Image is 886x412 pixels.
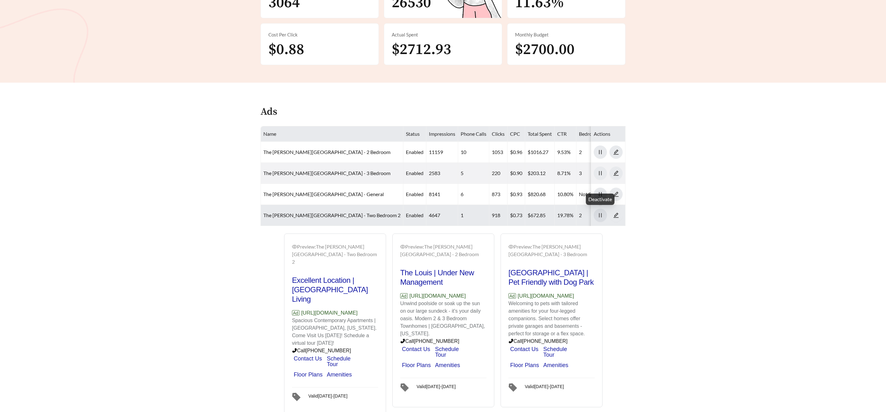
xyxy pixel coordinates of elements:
[400,268,486,287] h2: The Louis | Under New Management
[508,244,513,249] span: eye
[426,205,458,226] td: 4647
[594,209,607,222] button: pause
[426,126,458,142] th: Impressions
[392,40,451,59] span: $2712.93
[610,212,622,218] span: edit
[426,184,458,205] td: 8141
[400,293,408,299] span: Ad
[400,378,486,396] a: Valid[DATE]-[DATE]
[292,389,306,405] span: tag
[507,205,525,226] td: $0.73
[555,142,576,163] td: 9.53%
[610,149,622,155] span: edit
[555,184,576,205] td: 10.80%
[426,142,458,163] td: 11159
[510,131,520,137] span: CPC
[406,149,423,155] span: enabled
[557,131,567,137] span: CTR
[292,347,378,354] p: Call [PHONE_NUMBER]
[525,382,564,389] div: Valid [DATE] - [DATE]
[392,31,494,38] div: Actual Spent
[458,184,489,205] td: 6
[489,163,507,184] td: 220
[292,317,378,347] p: Spacious Contemporary Apartments | [GEOGRAPHIC_DATA], [US_STATE]. Come Visit Us [DATE]! Schedule ...
[435,362,460,368] a: Amenities
[609,188,623,201] button: edit
[489,142,507,163] td: 1053
[508,379,522,396] span: tag
[417,382,456,389] div: Valid [DATE] - [DATE]
[292,387,378,405] a: Valid[DATE]-[DATE]
[292,244,297,249] span: eye
[400,379,414,396] span: tag
[576,126,617,142] th: Bedroom Count
[400,292,486,300] p: [URL][DOMAIN_NAME]
[292,276,378,304] h2: Excellent Location | [GEOGRAPHIC_DATA] Living
[261,107,277,118] h4: Ads
[508,378,595,396] a: Valid[DATE]-[DATE]
[515,40,575,59] span: $2700.00
[555,163,576,184] td: 8.71%
[609,170,623,176] a: edit
[508,268,595,287] h2: [GEOGRAPHIC_DATA] | Pet Friendly with Dog Park
[263,149,390,155] a: The [PERSON_NAME][GEOGRAPHIC_DATA] - 2 Bedroom
[576,142,617,163] td: 2
[594,167,607,180] button: pause
[609,212,623,218] a: edit
[400,338,405,343] span: phone
[400,244,405,249] span: eye
[594,188,607,201] button: pause
[515,31,618,38] div: Monthly Budget
[525,163,555,184] td: $203.12
[508,292,595,300] p: [URL][DOMAIN_NAME]
[308,391,347,398] div: Valid [DATE] - [DATE]
[402,346,430,352] a: Contact Us
[435,346,459,358] a: Schedule Tour
[489,205,507,226] td: 918
[510,362,539,368] a: Floor Plans
[292,309,378,317] p: [URL][DOMAIN_NAME]
[402,362,431,368] a: Floor Plans
[586,194,614,205] div: Deactivate
[525,184,555,205] td: $820.68
[508,300,595,338] p: Welcoming to pets with tailored amenities for your four-legged companions. Select homes offer pri...
[609,209,623,222] button: edit
[263,170,390,176] a: The [PERSON_NAME][GEOGRAPHIC_DATA] - 3 Bedroom
[508,338,595,345] p: Call [PHONE_NUMBER]
[426,163,458,184] td: 2583
[406,170,423,176] span: enabled
[508,338,513,343] span: phone
[403,126,426,142] th: Status
[400,338,486,345] p: Call [PHONE_NUMBER]
[458,163,489,184] td: 5
[525,205,555,226] td: $672.85
[507,142,525,163] td: $0.96
[400,300,486,338] p: Unwind poolside or soak up the sun on our large sundeck - it's your daily oasis. Modern 2 & 3 Bed...
[507,184,525,205] td: $0.93
[555,205,576,226] td: 19.78%
[508,293,516,299] span: Ad
[594,212,607,218] span: pause
[594,170,607,176] span: pause
[508,243,595,258] div: Preview: The [PERSON_NAME][GEOGRAPHIC_DATA] - 3 Bedroom
[591,126,625,142] th: Actions
[489,184,507,205] td: 873
[576,184,617,205] td: Not Set
[292,348,297,353] span: phone
[576,163,617,184] td: 3
[327,371,352,378] a: Amenities
[543,346,567,358] a: Schedule Tour
[294,355,322,362] a: Contact Us
[400,243,486,258] div: Preview: The [PERSON_NAME][GEOGRAPHIC_DATA] - 2 Bedroom
[458,126,489,142] th: Phone Calls
[263,191,384,197] a: The [PERSON_NAME][GEOGRAPHIC_DATA] - General
[458,205,489,226] td: 1
[594,149,607,155] span: pause
[406,191,423,197] span: enabled
[510,346,538,352] a: Contact Us
[610,191,622,197] span: edit
[507,163,525,184] td: $0.90
[294,371,322,378] a: Floor Plans
[576,205,617,226] td: 2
